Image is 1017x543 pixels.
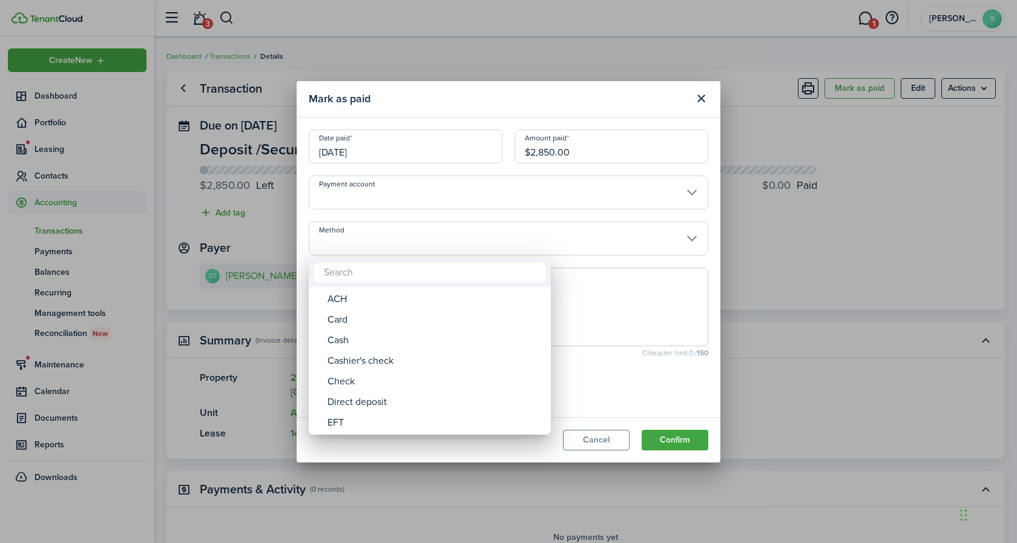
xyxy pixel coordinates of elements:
mbsc-wheel: Method [309,287,551,435]
div: Card [327,309,542,330]
div: Direct deposit [327,392,542,412]
div: ACH [327,289,542,309]
div: Cash [327,330,542,350]
div: Cashier's check [327,350,542,371]
div: EFT [327,412,542,433]
div: Check [327,371,542,392]
input: Search [314,263,546,282]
